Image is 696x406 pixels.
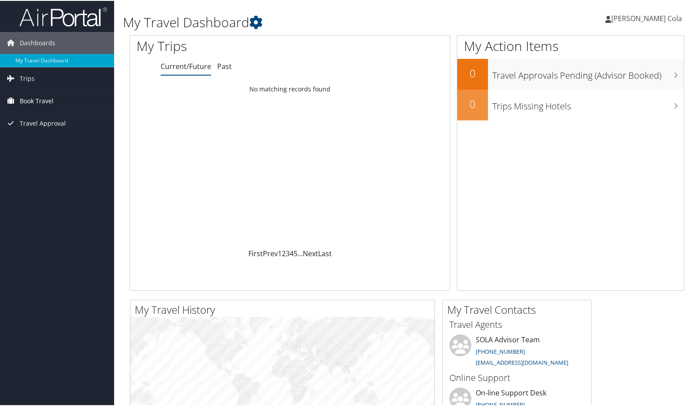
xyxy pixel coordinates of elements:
a: Last [318,248,332,257]
img: airportal-logo.png [19,6,107,26]
a: 0Travel Approvals Pending (Advisor Booked) [457,58,684,89]
h3: Travel Agents [449,318,585,330]
h2: 0 [457,96,488,111]
a: 4 [290,248,294,257]
a: Current/Future [161,61,211,70]
a: [EMAIL_ADDRESS][DOMAIN_NAME] [476,358,568,366]
td: No matching records found [130,80,450,96]
a: [PERSON_NAME] Cola [605,4,691,31]
a: 3 [286,248,290,257]
li: SOLA Advisor Team [445,333,589,370]
h1: My Trips [136,36,310,54]
h2: 0 [457,65,488,80]
h1: My Action Items [457,36,684,54]
a: [PHONE_NUMBER] [476,347,525,355]
h2: My Travel Contacts [447,301,591,316]
a: Past [217,61,232,70]
span: Trips [20,67,35,89]
span: [PERSON_NAME] Cola [611,13,682,22]
a: 2 [282,248,286,257]
h3: Online Support [449,371,585,383]
a: 5 [294,248,298,257]
span: Book Travel [20,89,54,111]
a: First [248,248,263,257]
a: 0Trips Missing Hotels [457,89,684,120]
a: 1 [278,248,282,257]
span: … [298,248,303,257]
h1: My Travel Dashboard [123,12,502,31]
h2: My Travel History [135,301,434,316]
h3: Trips Missing Hotels [492,95,684,112]
a: Prev [263,248,278,257]
a: Next [303,248,318,257]
span: Dashboards [20,31,55,53]
h3: Travel Approvals Pending (Advisor Booked) [492,64,684,81]
span: Travel Approval [20,112,66,134]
